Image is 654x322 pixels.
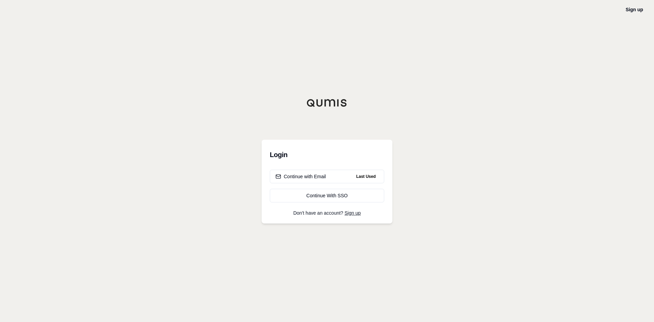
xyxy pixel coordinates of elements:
[307,99,347,107] img: Qumis
[270,170,384,183] button: Continue with EmailLast Used
[276,173,326,180] div: Continue with Email
[345,210,361,216] a: Sign up
[276,192,378,199] div: Continue With SSO
[270,211,384,215] p: Don't have an account?
[270,189,384,202] a: Continue With SSO
[626,7,643,12] a: Sign up
[354,172,378,181] span: Last Used
[270,148,384,162] h3: Login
